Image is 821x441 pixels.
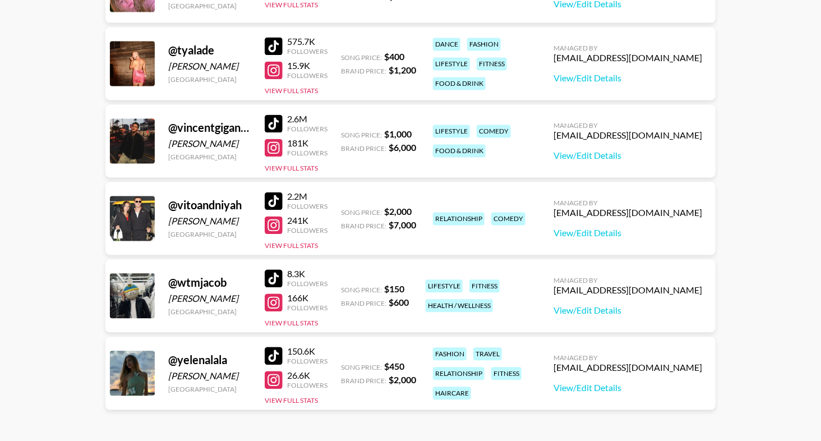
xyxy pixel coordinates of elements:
[168,199,251,213] div: @ vitoandniyah
[341,222,386,231] span: Brand Price:
[554,130,702,141] div: [EMAIL_ADDRESS][DOMAIN_NAME]
[433,145,486,158] div: food & drink
[287,72,328,80] div: Followers
[384,361,404,372] strong: $ 450
[389,375,416,385] strong: $ 2,000
[554,150,702,162] a: View/Edit Details
[389,143,416,153] strong: $ 6,000
[168,2,251,10] div: [GEOGRAPHIC_DATA]
[287,357,328,366] div: Followers
[287,269,328,280] div: 8.3K
[384,284,404,295] strong: $ 150
[168,44,251,58] div: @ tyalade
[287,304,328,313] div: Followers
[168,385,251,394] div: [GEOGRAPHIC_DATA]
[554,362,702,374] div: [EMAIL_ADDRESS][DOMAIN_NAME]
[287,61,328,72] div: 15.9K
[433,213,485,226] div: relationship
[554,122,702,130] div: Managed By
[265,397,318,405] button: View Full Stats
[341,286,382,295] span: Song Price:
[341,131,382,140] span: Song Price:
[554,383,702,394] a: View/Edit Details
[168,76,251,84] div: [GEOGRAPHIC_DATA]
[554,208,702,219] div: [EMAIL_ADDRESS][DOMAIN_NAME]
[168,276,251,290] div: @ wtmjacob
[554,73,702,84] a: View/Edit Details
[265,242,318,250] button: View Full Stats
[469,280,500,293] div: fitness
[287,203,328,211] div: Followers
[554,354,702,362] div: Managed By
[554,53,702,64] div: [EMAIL_ADDRESS][DOMAIN_NAME]
[384,206,412,217] strong: $ 2,000
[341,209,382,217] span: Song Price:
[287,138,328,149] div: 181K
[168,61,251,72] div: [PERSON_NAME]
[477,125,511,138] div: comedy
[287,125,328,134] div: Followers
[341,54,382,62] span: Song Price:
[554,199,702,208] div: Managed By
[554,305,702,316] a: View/Edit Details
[168,353,251,367] div: @ yelenalala
[477,58,507,71] div: fitness
[341,145,386,153] span: Brand Price:
[287,149,328,158] div: Followers
[554,277,702,285] div: Managed By
[287,280,328,288] div: Followers
[287,48,328,56] div: Followers
[433,58,470,71] div: lifestyle
[168,308,251,316] div: [GEOGRAPHIC_DATA]
[168,231,251,239] div: [GEOGRAPHIC_DATA]
[467,38,501,51] div: fashion
[341,377,386,385] span: Brand Price:
[433,38,460,51] div: dance
[287,114,328,125] div: 2.6M
[554,285,702,296] div: [EMAIL_ADDRESS][DOMAIN_NAME]
[433,77,486,90] div: food & drink
[341,67,386,76] span: Brand Price:
[168,216,251,227] div: [PERSON_NAME]
[168,153,251,162] div: [GEOGRAPHIC_DATA]
[287,227,328,235] div: Followers
[473,348,502,361] div: travel
[433,348,467,361] div: fashion
[384,129,412,140] strong: $ 1,000
[389,220,416,231] strong: $ 7,000
[287,36,328,48] div: 575.7K
[168,139,251,150] div: [PERSON_NAME]
[554,228,702,239] a: View/Edit Details
[265,319,318,328] button: View Full Stats
[433,125,470,138] div: lifestyle
[287,215,328,227] div: 241K
[491,213,525,226] div: comedy
[426,280,463,293] div: lifestyle
[287,293,328,304] div: 166K
[168,371,251,382] div: [PERSON_NAME]
[384,52,404,62] strong: $ 400
[287,191,328,203] div: 2.2M
[433,367,485,380] div: relationship
[287,346,328,357] div: 150.6K
[389,297,409,308] strong: $ 600
[426,300,493,313] div: health / wellness
[389,65,416,76] strong: $ 1,200
[341,364,382,372] span: Song Price:
[554,44,702,53] div: Managed By
[265,1,318,9] button: View Full Stats
[491,367,522,380] div: fitness
[287,370,328,382] div: 26.6K
[341,300,386,308] span: Brand Price:
[287,382,328,390] div: Followers
[433,387,471,400] div: haircare
[168,293,251,305] div: [PERSON_NAME]
[265,164,318,173] button: View Full Stats
[265,87,318,95] button: View Full Stats
[168,121,251,135] div: @ vincentgiganteee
